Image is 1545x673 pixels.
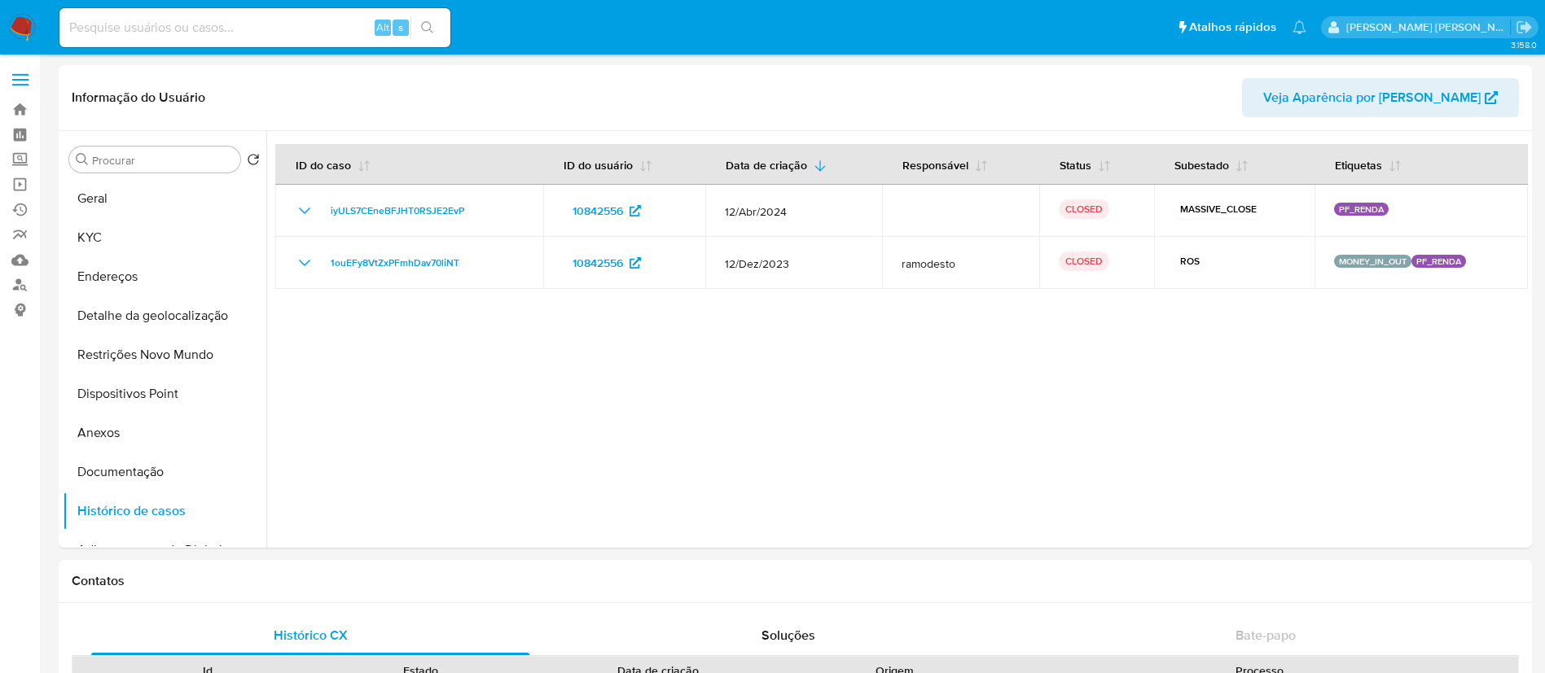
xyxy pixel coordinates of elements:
[63,257,266,296] button: Endereços
[274,626,348,645] span: Histórico CX
[63,413,266,452] button: Anexos
[1263,78,1481,117] span: Veja Aparência por [PERSON_NAME]
[398,20,403,35] span: s
[1189,19,1276,36] span: Atalhos rápidos
[63,179,266,218] button: Geral
[63,531,266,570] button: Adiantamentos de Dinheiro
[72,573,1519,589] h1: Contatos
[1293,20,1306,34] a: Notificações
[63,218,266,257] button: KYC
[92,153,234,168] input: Procurar
[376,20,389,35] span: Alt
[410,16,444,39] button: search-icon
[247,153,260,171] button: Retornar ao pedido padrão
[59,17,450,38] input: Pesquise usuários ou casos...
[1516,19,1533,36] a: Sair
[72,90,205,106] h1: Informação do Usuário
[762,626,815,645] span: Soluções
[1242,78,1519,117] button: Veja Aparência por [PERSON_NAME]
[63,335,266,374] button: Restrições Novo Mundo
[76,153,89,166] button: Procurar
[63,452,266,492] button: Documentação
[1236,626,1296,645] span: Bate-papo
[63,374,266,413] button: Dispositivos Point
[1346,20,1511,35] p: emerson.gomes@mercadopago.com.br
[63,492,266,531] button: Histórico de casos
[63,296,266,335] button: Detalhe da geolocalização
